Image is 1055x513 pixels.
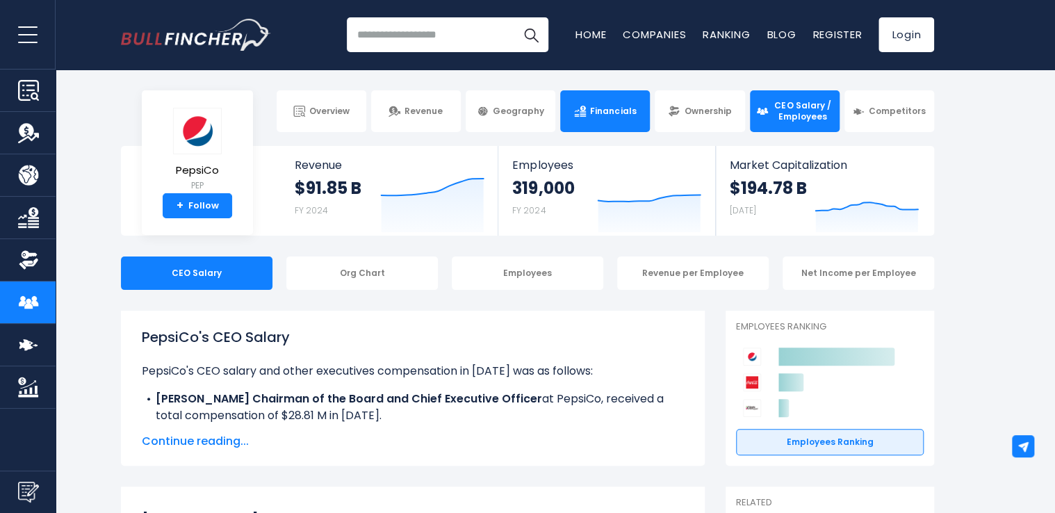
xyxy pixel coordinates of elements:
small: PEP [173,179,222,192]
span: Geography [493,106,544,117]
div: Org Chart [286,256,438,290]
span: Continue reading... [142,433,684,450]
a: Login [878,17,934,52]
a: PepsiCo PEP [172,107,222,194]
a: Geography [466,90,555,132]
h1: PepsiCo's CEO Salary [142,327,684,348]
a: Revenue [371,90,461,132]
a: Financials [560,90,650,132]
span: Employees [512,158,701,172]
span: Revenue [295,158,484,172]
a: Go to homepage [121,19,270,51]
strong: 319,000 [512,177,574,199]
p: Employees Ranking [736,321,924,333]
img: Bullfincher logo [121,19,271,51]
button: Search [514,17,548,52]
img: Ownership [18,250,39,270]
a: Register [812,27,862,42]
span: Market Capitalization [730,158,919,172]
a: Ownership [655,90,744,132]
small: FY 2024 [295,204,328,216]
strong: + [177,199,183,212]
span: Competitors [869,106,926,117]
a: Blog [767,27,796,42]
a: Revenue $91.85 B FY 2024 [281,146,498,236]
small: [DATE] [730,204,756,216]
a: Employees Ranking [736,429,924,455]
a: Home [575,27,606,42]
div: Employees [452,256,603,290]
img: Coca-Cola Company competitors logo [743,373,761,391]
span: Ownership [684,106,731,117]
a: +Follow [163,193,232,218]
strong: $91.85 B [295,177,361,199]
span: Overview [309,106,350,117]
div: CEO Salary [121,256,272,290]
b: [PERSON_NAME] Chairman of the Board and Chief Executive Officer [156,391,542,407]
span: Financials [590,106,636,117]
strong: $194.78 B [730,177,807,199]
span: PepsiCo [173,165,222,177]
p: PepsiCo's CEO salary and other executives compensation in [DATE] was as follows: [142,363,684,380]
span: CEO Salary / Employees [772,100,833,122]
img: PepsiCo competitors logo [743,348,761,366]
a: Ranking [703,27,750,42]
li: at PepsiCo, received a total compensation of $28.81 M in [DATE]. [142,391,684,424]
a: CEO Salary / Employees [750,90,840,132]
a: Overview [277,90,366,132]
span: Revenue [404,106,443,117]
small: FY 2024 [512,204,546,216]
img: Keurig Dr Pepper competitors logo [743,399,761,417]
div: Revenue per Employee [617,256,769,290]
a: Employees 319,000 FY 2024 [498,146,714,236]
a: Market Capitalization $194.78 B [DATE] [716,146,933,236]
p: Related [736,497,924,509]
a: Competitors [844,90,934,132]
div: Net Income per Employee [783,256,934,290]
a: Companies [623,27,686,42]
